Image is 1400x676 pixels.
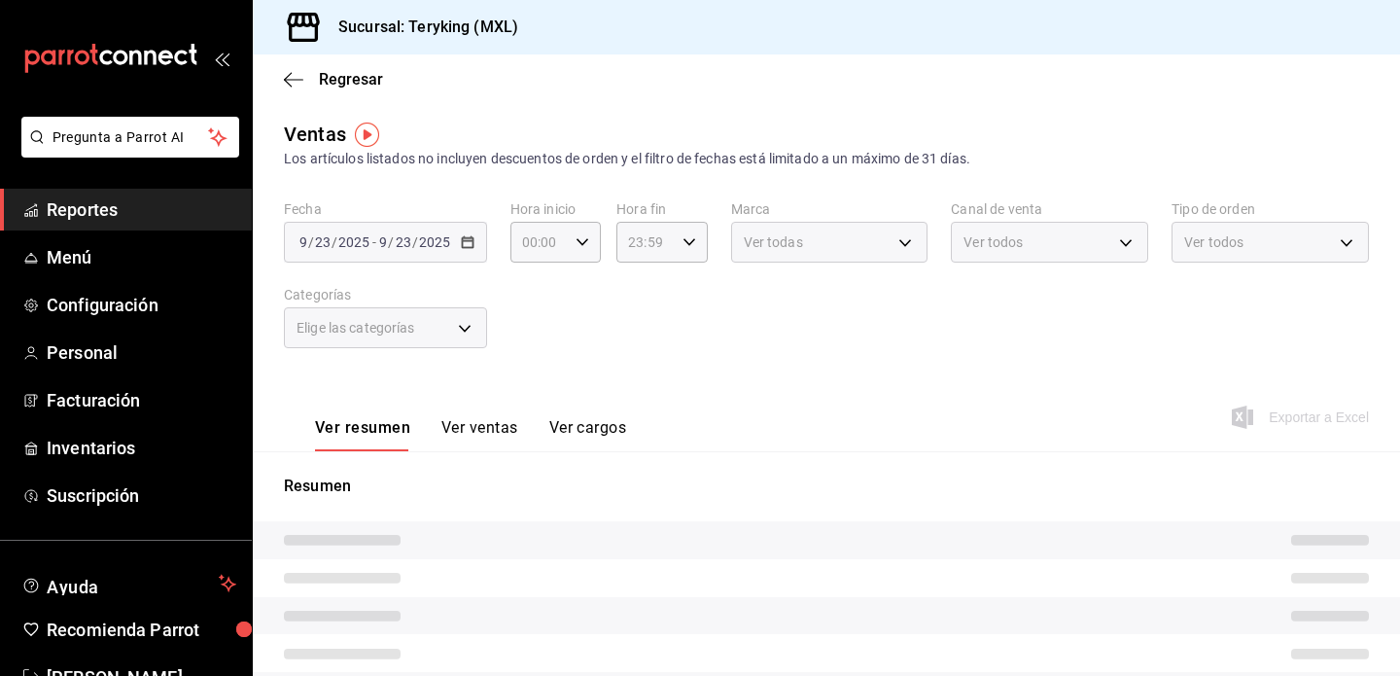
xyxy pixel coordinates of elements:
span: Personal [47,339,236,366]
button: Pregunta a Parrot AI [21,117,239,158]
input: -- [314,234,332,250]
span: Menú [47,244,236,270]
span: Regresar [319,70,383,89]
span: Ver todos [963,232,1023,252]
button: Ver resumen [315,418,410,451]
label: Hora inicio [510,202,601,216]
button: Ver cargos [549,418,627,451]
div: Los artículos listados no incluyen descuentos de orden y el filtro de fechas está limitado a un m... [284,149,1369,169]
label: Marca [731,202,928,216]
span: - [372,234,376,250]
span: / [308,234,314,250]
span: Reportes [47,196,236,223]
h3: Sucursal: Teryking (MXL) [323,16,518,39]
span: / [332,234,337,250]
span: / [412,234,418,250]
span: Recomienda Parrot [47,617,236,643]
img: Tooltip marker [355,123,379,147]
input: ---- [337,234,370,250]
input: ---- [418,234,451,250]
button: open_drawer_menu [214,51,229,66]
span: Suscripción [47,482,236,509]
span: Inventarios [47,435,236,461]
span: Facturación [47,387,236,413]
div: navigation tabs [315,418,626,451]
label: Hora fin [616,202,707,216]
input: -- [298,234,308,250]
p: Resumen [284,475,1369,498]
input: -- [378,234,388,250]
div: Ventas [284,120,346,149]
span: Pregunta a Parrot AI [52,127,209,148]
span: / [388,234,394,250]
span: Elige las categorías [297,318,415,338]
input: -- [395,234,412,250]
span: Configuración [47,292,236,318]
span: Ayuda [47,572,211,595]
span: Ver todas [744,232,803,252]
button: Regresar [284,70,383,89]
label: Categorías [284,288,487,302]
label: Canal de venta [951,202,1148,216]
span: Ver todos [1184,232,1243,252]
label: Fecha [284,202,487,216]
label: Tipo de orden [1172,202,1369,216]
button: Ver ventas [441,418,518,451]
a: Pregunta a Parrot AI [14,141,239,161]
